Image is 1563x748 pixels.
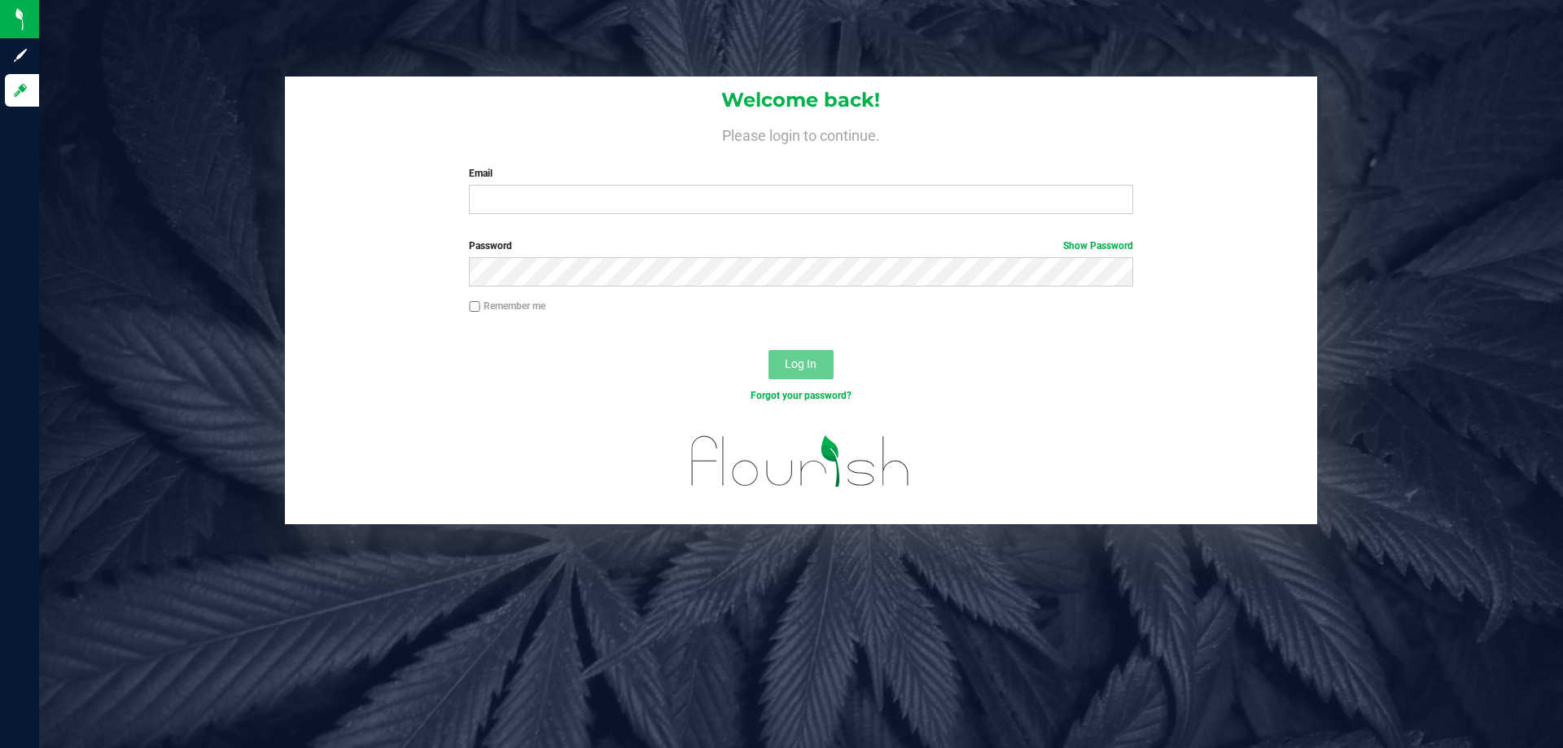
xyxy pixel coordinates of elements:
[285,124,1317,143] h4: Please login to continue.
[785,357,817,370] span: Log In
[285,90,1317,111] h1: Welcome back!
[469,166,1132,181] label: Email
[12,82,28,98] inline-svg: Log in
[469,240,512,252] span: Password
[751,390,852,401] a: Forgot your password?
[1063,240,1133,252] a: Show Password
[12,47,28,63] inline-svg: Sign up
[672,420,930,503] img: flourish_logo.svg
[768,350,834,379] button: Log In
[469,299,545,313] label: Remember me
[469,301,480,313] input: Remember me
